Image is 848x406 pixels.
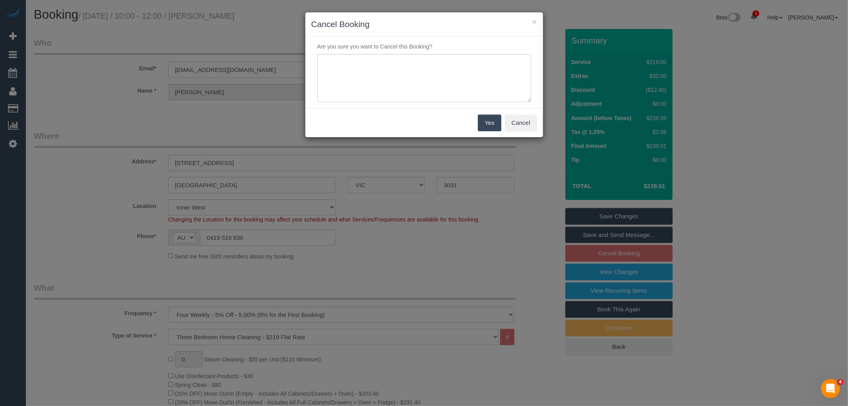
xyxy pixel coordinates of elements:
h3: Cancel Booking [311,18,537,30]
span: 4 [837,379,844,385]
button: × [532,17,537,26]
button: Cancel [505,115,537,131]
button: Yes [478,115,501,131]
p: Are you sure you want to Cancel this Booking? [311,43,537,51]
sui-modal: Cancel Booking [305,12,543,137]
iframe: Intercom live chat [821,379,840,398]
